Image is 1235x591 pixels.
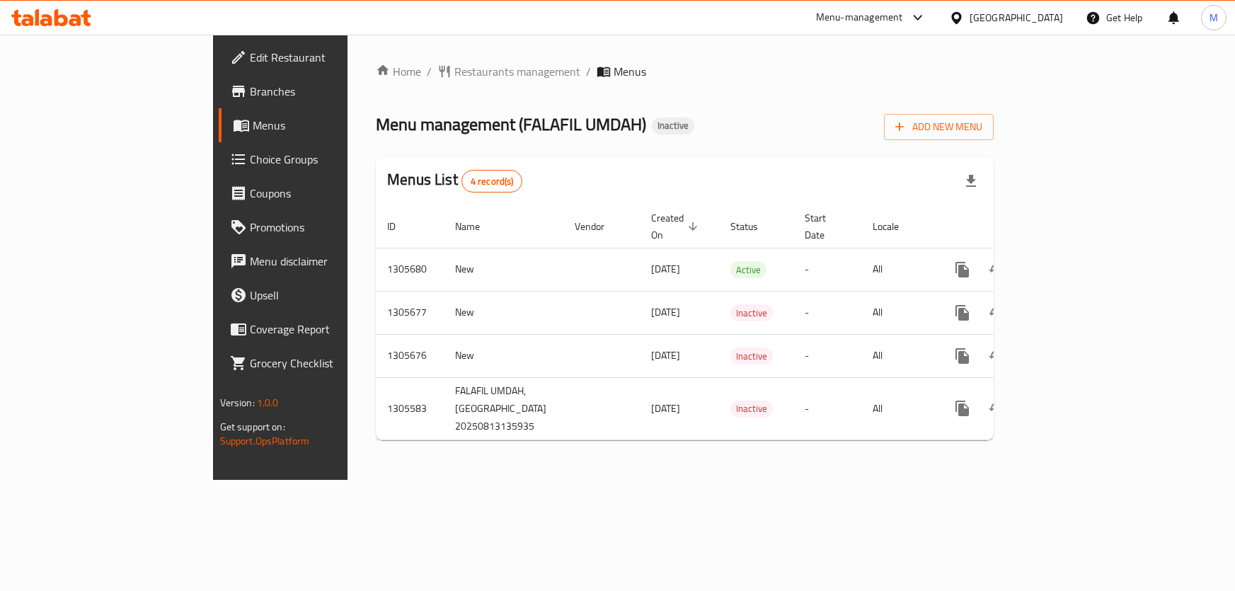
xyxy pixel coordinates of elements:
[250,321,408,338] span: Coverage Report
[730,401,773,417] span: Inactive
[980,296,1013,330] button: Change Status
[250,151,408,168] span: Choice Groups
[946,296,980,330] button: more
[861,334,934,377] td: All
[427,63,432,80] li: /
[730,401,773,418] div: Inactive
[652,120,694,132] span: Inactive
[884,114,994,140] button: Add New Menu
[651,346,680,365] span: [DATE]
[250,355,408,372] span: Grocery Checklist
[954,164,988,198] div: Export file
[614,63,646,80] span: Menus
[946,339,980,373] button: more
[730,218,776,235] span: Status
[444,377,563,440] td: FALAFIL UMDAH,[GEOGRAPHIC_DATA] 20250813135935
[980,339,1013,373] button: Change Status
[970,10,1063,25] div: [GEOGRAPHIC_DATA]
[861,291,934,334] td: All
[219,176,419,210] a: Coupons
[586,63,591,80] li: /
[219,278,419,312] a: Upsell
[219,346,419,380] a: Grocery Checklist
[861,377,934,440] td: All
[444,248,563,291] td: New
[980,253,1013,287] button: Change Status
[946,253,980,287] button: more
[376,63,994,80] nav: breadcrumb
[250,83,408,100] span: Branches
[861,248,934,291] td: All
[730,305,773,321] span: Inactive
[219,210,419,244] a: Promotions
[652,117,694,134] div: Inactive
[455,218,498,235] span: Name
[793,334,861,377] td: -
[793,291,861,334] td: -
[219,74,419,108] a: Branches
[387,169,522,193] h2: Menus List
[219,40,419,74] a: Edit Restaurant
[220,394,255,412] span: Version:
[219,108,419,142] a: Menus
[250,219,408,236] span: Promotions
[219,312,419,346] a: Coverage Report
[651,303,680,321] span: [DATE]
[444,291,563,334] td: New
[250,185,408,202] span: Coupons
[444,334,563,377] td: New
[730,304,773,321] div: Inactive
[946,391,980,425] button: more
[257,394,279,412] span: 1.0.0
[793,377,861,440] td: -
[895,118,982,136] span: Add New Menu
[437,63,580,80] a: Restaurants management
[462,175,522,188] span: 4 record(s)
[651,260,680,278] span: [DATE]
[454,63,580,80] span: Restaurants management
[250,253,408,270] span: Menu disclaimer
[651,399,680,418] span: [DATE]
[730,261,766,278] div: Active
[250,287,408,304] span: Upsell
[934,205,1093,248] th: Actions
[253,117,408,134] span: Menus
[387,218,414,235] span: ID
[220,432,310,450] a: Support.OpsPlatform
[730,348,773,365] span: Inactive
[1210,10,1218,25] span: M
[793,248,861,291] td: -
[980,391,1013,425] button: Change Status
[730,262,766,278] span: Active
[219,142,419,176] a: Choice Groups
[376,108,646,140] span: Menu management ( FALAFIL UMDAH )
[816,9,903,26] div: Menu-management
[651,210,702,243] span: Created On
[376,205,1093,440] table: enhanced table
[219,244,419,278] a: Menu disclaimer
[461,170,523,193] div: Total records count
[805,210,844,243] span: Start Date
[250,49,408,66] span: Edit Restaurant
[873,218,917,235] span: Locale
[575,218,623,235] span: Vendor
[220,418,285,436] span: Get support on:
